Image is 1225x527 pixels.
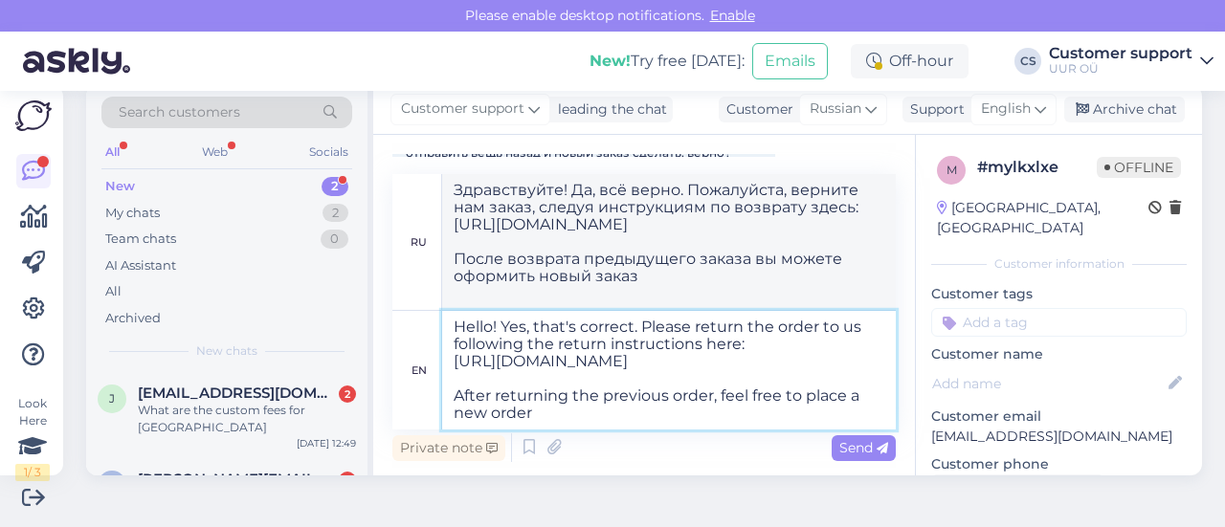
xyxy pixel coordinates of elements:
[105,282,122,301] div: All
[851,44,969,78] div: Off-hour
[704,7,761,24] span: Enable
[752,43,828,79] button: Emails
[105,230,176,249] div: Team chats
[105,177,135,196] div: New
[931,284,1187,304] p: Customer tags
[931,474,1104,500] div: Request phone number
[931,427,1187,447] p: [EMAIL_ADDRESS][DOMAIN_NAME]
[1049,61,1192,77] div: UUR OÜ
[1049,46,1214,77] a: Customer supportUUR OÜ
[411,226,427,258] div: ru
[105,309,161,328] div: Archived
[931,454,1187,474] p: Customer phone
[550,99,667,120] div: leading the chat
[412,354,427,386] div: en
[323,204,348,223] div: 2
[119,102,240,122] span: Search customers
[590,50,745,73] div: Try free [DATE]:
[138,384,337,402] span: J.albahjaj@gmail.com
[339,385,356,403] div: 2
[339,472,356,489] div: 1
[105,256,176,275] div: AI Assistant
[196,342,257,360] span: New chats
[322,177,348,196] div: 2
[297,436,356,450] div: [DATE] 12:49
[1049,46,1192,61] div: Customer support
[931,344,1187,364] p: Customer name
[590,52,631,70] b: New!
[810,99,861,120] span: Russian
[15,464,50,481] div: 1 / 3
[947,163,957,177] span: m
[931,308,1187,337] input: Add a tag
[1097,157,1181,178] span: Offline
[931,406,1187,427] p: Customer email
[442,311,896,429] textarea: Hello! Yes, that's correct. Please return the order to us following the return instructions here:...
[1014,48,1041,75] div: CS
[937,198,1148,238] div: [GEOGRAPHIC_DATA], [GEOGRAPHIC_DATA]
[101,140,123,165] div: All
[839,439,888,456] span: Send
[932,373,1165,394] input: Add name
[15,395,50,481] div: Look Here
[321,230,348,249] div: 0
[1064,97,1185,122] div: Archive chat
[15,100,52,131] img: Askly Logo
[977,156,1097,179] div: # mylkxlxe
[401,99,524,120] span: Customer support
[105,204,160,223] div: My chats
[931,255,1187,273] div: Customer information
[902,99,965,120] div: Support
[719,99,793,120] div: Customer
[981,99,1031,120] span: English
[442,174,896,310] textarea: Здравствуйте! Да, всё верно. Пожалуйста, верните нам заказ, следуя инструкциям по возврату здесь:...
[109,391,115,406] span: J
[305,140,352,165] div: Socials
[138,402,356,436] div: What are the custom fees for [GEOGRAPHIC_DATA]
[138,471,337,488] span: Helen.k@web.de
[392,435,505,461] div: Private note
[198,140,232,165] div: Web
